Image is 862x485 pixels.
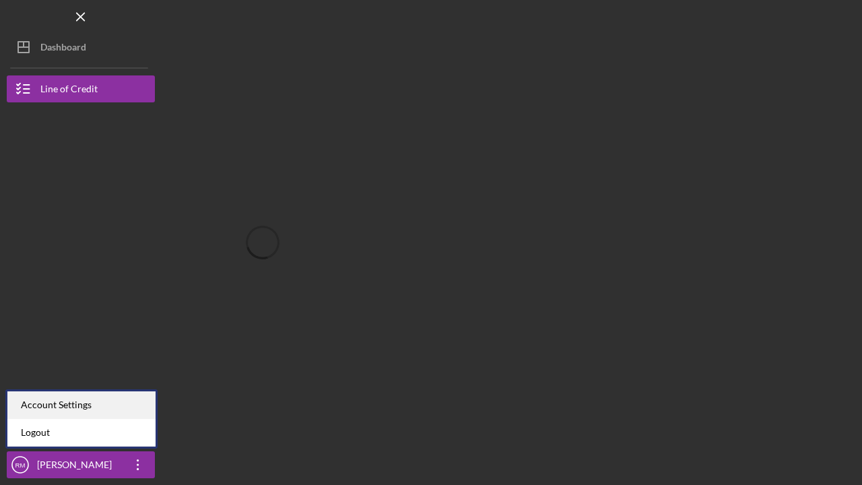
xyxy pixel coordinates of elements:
button: Line of Credit [7,75,155,102]
a: Logout [7,419,156,447]
div: [PERSON_NAME] [34,451,121,482]
div: Line of Credit [40,75,98,106]
div: Account Settings [7,391,156,419]
button: RM[PERSON_NAME] [7,451,155,478]
button: Dashboard [7,34,155,61]
text: RM [15,461,26,469]
div: Dashboard [40,34,86,64]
